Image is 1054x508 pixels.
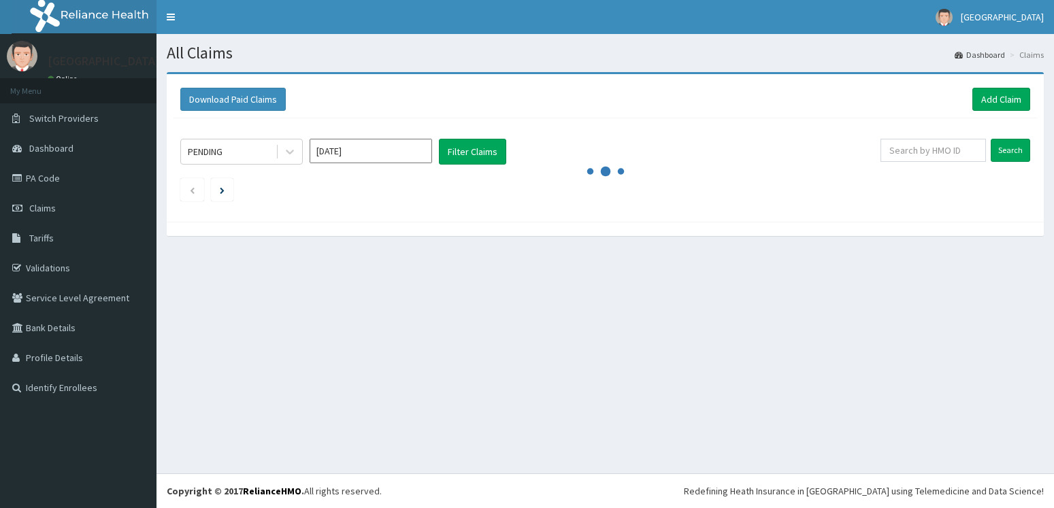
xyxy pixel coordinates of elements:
[189,184,195,196] a: Previous page
[29,142,73,154] span: Dashboard
[310,139,432,163] input: Select Month and Year
[972,88,1030,111] a: Add Claim
[157,473,1054,508] footer: All rights reserved.
[955,49,1005,61] a: Dashboard
[167,44,1044,62] h1: All Claims
[880,139,986,162] input: Search by HMO ID
[684,484,1044,498] div: Redefining Heath Insurance in [GEOGRAPHIC_DATA] using Telemedicine and Data Science!
[167,485,304,497] strong: Copyright © 2017 .
[29,112,99,124] span: Switch Providers
[48,55,160,67] p: [GEOGRAPHIC_DATA]
[1006,49,1044,61] li: Claims
[188,145,223,158] div: PENDING
[991,139,1030,162] input: Search
[961,11,1044,23] span: [GEOGRAPHIC_DATA]
[243,485,301,497] a: RelianceHMO
[7,41,37,71] img: User Image
[439,139,506,165] button: Filter Claims
[936,9,953,26] img: User Image
[220,184,225,196] a: Next page
[585,151,626,192] svg: audio-loading
[29,202,56,214] span: Claims
[48,74,80,84] a: Online
[29,232,54,244] span: Tariffs
[180,88,286,111] button: Download Paid Claims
